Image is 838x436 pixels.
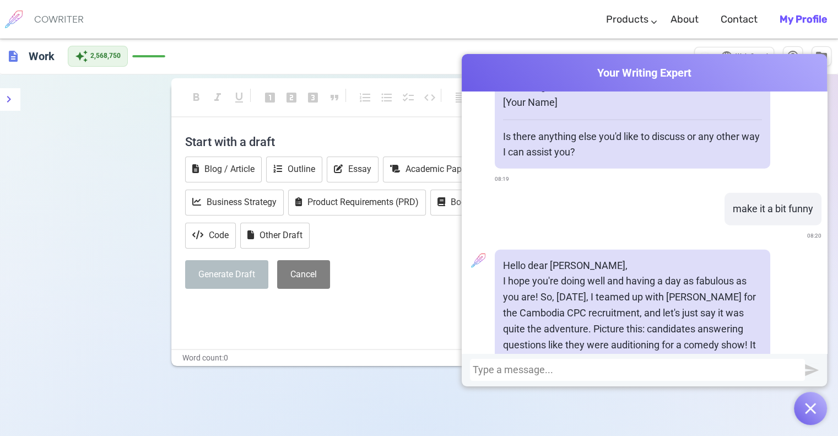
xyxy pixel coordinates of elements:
span: help_outline [786,50,799,63]
span: description [7,50,20,63]
button: Blog / Article [185,157,262,182]
span: code [423,91,436,104]
h6: Click to edit title [24,45,59,67]
a: Contact [721,3,758,36]
button: Code [185,223,236,249]
span: format_italic [211,91,224,104]
p: make it a bit funny [733,201,813,217]
span: format_list_numbered [359,91,372,104]
button: Outline [266,157,322,182]
span: looks_two [285,91,298,104]
span: Web Search [736,51,770,62]
span: format_list_bulleted [380,91,393,104]
span: auto_awesome [75,50,88,63]
span: format_quote [328,91,341,104]
div: Word count: 0 [171,350,667,366]
button: Manage Documents [812,46,831,66]
button: Help & Shortcuts [783,46,803,66]
span: looks_one [263,91,277,104]
span: 08:19 [495,171,509,187]
img: Send [805,363,819,377]
span: format_align_left [454,91,467,104]
b: My Profile [780,13,827,25]
p: I hope you're doing well and having a day as fabulous as you are! So, [DATE], I teamed up with [P... [503,273,762,400]
img: Open chat [805,403,816,414]
p: Warm regards, [Your Name] [503,79,762,111]
span: checklist [402,91,415,104]
p: Is there anything else you'd like to discuss or any other way I can assist you? [503,129,762,161]
h4: Start with a draft [185,128,653,155]
a: Products [606,3,648,36]
button: Generate Draft [185,260,268,289]
span: format_bold [190,91,203,104]
button: Other Draft [240,223,310,249]
span: folder [815,50,828,63]
button: Book Report [430,190,505,216]
span: Your Writing Expert [462,65,827,81]
button: Essay [327,157,379,182]
a: About [671,3,699,36]
button: Academic Paper [383,157,476,182]
span: 08:20 [807,228,821,244]
span: looks_3 [306,91,320,104]
span: language [720,50,733,63]
p: Hello dear [PERSON_NAME], [503,258,762,274]
h6: COWRITER [34,14,84,24]
span: 2,568,750 [90,51,121,62]
button: Cancel [277,260,330,289]
img: profile [467,250,489,272]
a: My Profile [780,3,827,36]
button: Business Strategy [185,190,284,216]
span: format_underlined [233,91,246,104]
button: Product Requirements (PRD) [288,190,426,216]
